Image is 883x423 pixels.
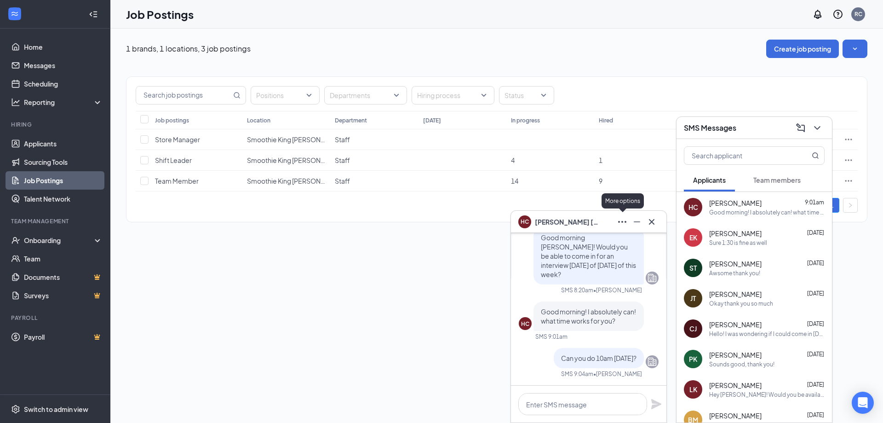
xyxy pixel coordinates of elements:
div: SMS 9:04am [561,370,593,378]
span: [DATE] [807,411,824,418]
span: [DATE] [807,229,824,236]
svg: ComposeMessage [795,122,806,133]
span: [DATE] [807,351,824,358]
span: Good morning [PERSON_NAME]! Would you be able to come in for an interview [DATE] of [DATE] of thi... [541,233,636,278]
span: [DATE] [807,381,824,388]
span: [PERSON_NAME] [709,350,762,359]
div: CJ [689,324,697,333]
div: Onboarding [24,236,95,245]
svg: Cross [646,216,657,227]
th: [DATE] [419,111,506,129]
svg: ChevronDown [812,122,823,133]
h3: SMS Messages [684,123,736,133]
a: Team [24,249,103,268]
svg: SmallChevronDown [850,44,860,53]
li: Next Page [843,198,858,213]
span: [DATE] [807,260,824,267]
input: Search applicant [684,147,793,164]
svg: Collapse [89,10,98,19]
svg: Ellipses [844,135,853,144]
div: SMS 8:20am [561,286,593,294]
span: 14 [511,177,518,185]
div: Hello! I was wondering if I could come in [DATE] for an interview? I could do 3:30? [709,330,825,338]
svg: Ellipses [617,216,628,227]
button: Minimize [630,214,644,229]
a: Talent Network [24,190,103,208]
svg: Company [647,272,658,284]
span: Team members [753,176,801,184]
span: Staff [335,135,350,144]
div: Job postings [155,116,189,124]
button: right [843,198,858,213]
span: [PERSON_NAME] [709,198,762,208]
div: Reporting [24,98,103,107]
div: PK [689,354,697,364]
span: [DATE] [807,290,824,297]
span: Shift Leader [155,156,192,164]
td: Smoothie King Carothers [242,150,330,171]
span: Store Manager [155,135,200,144]
span: [PERSON_NAME] [709,381,762,390]
h1: Job Postings [126,6,194,22]
span: Staff [335,156,350,164]
a: Scheduling [24,75,103,93]
svg: Plane [651,399,662,410]
div: Awsome thank you! [709,269,760,277]
span: [PERSON_NAME] [PERSON_NAME] [535,217,599,227]
div: HC [521,320,529,328]
button: Cross [644,214,659,229]
td: Staff [330,150,418,171]
div: Payroll [11,314,101,322]
span: [PERSON_NAME] [709,320,762,329]
span: Smoothie King [PERSON_NAME] [247,156,344,164]
td: Staff [330,171,418,191]
span: [PERSON_NAME] [709,411,762,420]
a: Job Postings [24,171,103,190]
svg: WorkstreamLogo [10,9,19,18]
div: Hey [PERSON_NAME]! Would you be available to come in for an interview this [DATE] (8/18) at 3:15? [709,391,825,399]
span: Can you do 10am [DATE]? [561,354,636,362]
span: Good morning! I absolutely can! what time works for you? [541,307,636,325]
span: Staff [335,177,350,185]
span: Smoothie King [PERSON_NAME] [247,177,344,185]
svg: Settings [11,405,20,414]
div: More options [602,193,644,209]
th: In progress [506,111,594,129]
svg: MagnifyingGlass [233,92,241,99]
div: HC [688,203,698,212]
span: 9 [599,177,602,185]
button: Ellipses [615,214,630,229]
div: Sounds good, thank you! [709,360,774,368]
span: • [PERSON_NAME] [593,286,642,294]
div: ST [689,263,697,272]
svg: MagnifyingGlass [812,152,819,159]
span: Applicants [693,176,726,184]
td: Staff [330,129,418,150]
th: Status [770,111,839,129]
svg: Minimize [631,216,642,227]
div: Department [335,116,367,124]
a: Sourcing Tools [24,153,103,171]
th: Hired [594,111,682,129]
span: [PERSON_NAME] [709,290,762,299]
span: right [848,203,853,208]
span: 1 [599,156,602,164]
svg: UserCheck [11,236,20,245]
div: Sure 1:30 is fine as well [709,239,767,247]
a: SurveysCrown [24,286,103,305]
div: JT [690,294,696,303]
span: • [PERSON_NAME] [593,370,642,378]
p: 1 brands, 1 locations, 3 job postings [126,44,251,54]
svg: Notifications [812,9,823,20]
button: Create job posting [766,40,839,58]
div: Hiring [11,121,101,128]
a: Home [24,38,103,56]
button: ComposeMessage [793,121,808,135]
span: Team Member [155,177,199,185]
a: Messages [24,56,103,75]
div: Okay thank you so much [709,300,773,307]
a: PayrollCrown [24,328,103,346]
span: [PERSON_NAME] [709,229,762,238]
div: Location [247,116,270,124]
